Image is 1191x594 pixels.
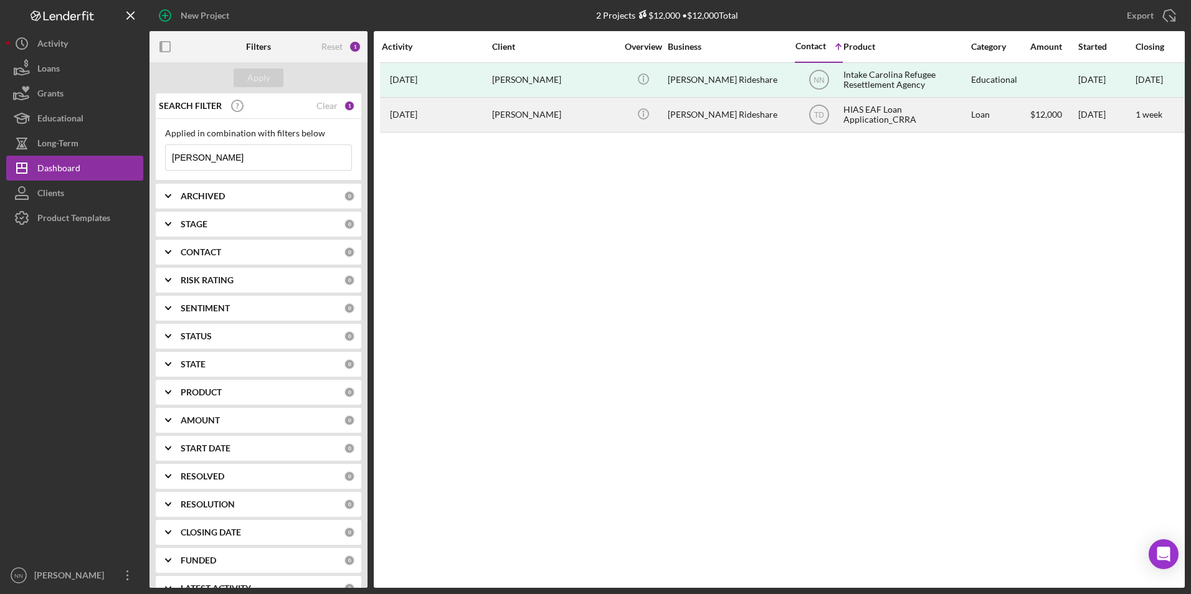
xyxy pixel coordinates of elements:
[321,42,343,52] div: Reset
[349,40,361,53] div: 1
[344,415,355,426] div: 0
[971,98,1029,131] div: Loan
[181,191,225,201] b: ARCHIVED
[344,100,355,111] div: 1
[234,68,283,87] button: Apply
[668,42,792,52] div: Business
[149,3,242,28] button: New Project
[382,42,491,52] div: Activity
[181,387,222,397] b: PRODUCT
[6,56,143,81] button: Loans
[971,42,1029,52] div: Category
[37,81,64,109] div: Grants
[814,76,824,85] text: NN
[181,555,216,565] b: FUNDED
[843,98,968,131] div: HIAS EAF Loan Application_CRRA
[37,56,60,84] div: Loans
[6,181,143,205] button: Clients
[247,68,270,87] div: Apply
[37,156,80,184] div: Dashboard
[390,110,417,120] time: 2025-08-15 19:39
[843,64,968,97] div: Intake Carolina Refugee Resettlement Agency
[159,101,222,111] b: SEARCH FILTER
[1127,3,1154,28] div: Export
[971,64,1029,97] div: Educational
[6,563,143,588] button: NN[PERSON_NAME]
[344,443,355,454] div: 0
[344,331,355,342] div: 0
[1114,3,1185,28] button: Export
[181,303,230,313] b: SENTIMENT
[344,359,355,370] div: 0
[14,572,23,579] text: NN
[37,106,83,134] div: Educational
[344,191,355,202] div: 0
[181,359,206,369] b: STATE
[1078,42,1134,52] div: Started
[37,131,78,159] div: Long-Term
[668,98,792,131] div: [PERSON_NAME] Rideshare
[6,156,143,181] button: Dashboard
[344,247,355,258] div: 0
[316,101,338,111] div: Clear
[492,42,617,52] div: Client
[1078,64,1134,97] div: [DATE]
[181,583,251,593] b: LATEST ACTIVITY
[843,42,968,52] div: Product
[181,471,224,481] b: RESOLVED
[37,181,64,209] div: Clients
[795,41,826,51] div: Contact
[635,10,680,21] div: $12,000
[344,555,355,566] div: 0
[344,583,355,594] div: 0
[181,527,241,537] b: CLOSING DATE
[31,563,112,591] div: [PERSON_NAME]
[1030,42,1077,52] div: Amount
[1149,539,1179,569] div: Open Intercom Messenger
[1030,98,1077,131] div: $12,000
[668,64,792,97] div: [PERSON_NAME] Rideshare
[492,98,617,131] div: [PERSON_NAME]
[181,247,221,257] b: CONTACT
[37,205,110,233] div: Product Templates
[344,275,355,286] div: 0
[390,75,417,85] time: 2025-07-24 16:07
[6,81,143,106] button: Grants
[344,303,355,314] div: 0
[181,275,234,285] b: RISK RATING
[181,499,235,509] b: RESOLUTION
[6,131,143,156] button: Long-Term
[37,31,68,59] div: Activity
[6,205,143,230] button: Product Templates
[344,471,355,482] div: 0
[814,111,824,120] text: TD
[1078,98,1134,131] div: [DATE]
[344,219,355,230] div: 0
[165,128,352,138] div: Applied in combination with filters below
[181,3,229,28] div: New Project
[492,64,617,97] div: [PERSON_NAME]
[344,527,355,538] div: 0
[246,42,271,52] b: Filters
[596,10,738,21] div: 2 Projects • $12,000 Total
[6,31,143,56] button: Activity
[6,106,143,131] button: Educational
[344,387,355,398] div: 0
[181,331,212,341] b: STATUS
[1136,74,1163,85] time: [DATE]
[181,415,220,425] b: AMOUNT
[344,499,355,510] div: 0
[181,219,207,229] b: STAGE
[620,42,667,52] div: Overview
[181,443,230,453] b: START DATE
[1136,109,1162,120] time: 1 week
